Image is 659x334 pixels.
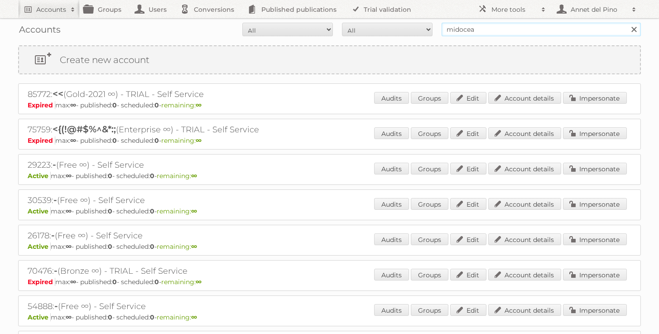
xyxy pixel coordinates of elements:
p: max: - published: - scheduled: - [28,278,631,286]
a: Impersonate [563,233,627,245]
strong: ∞ [191,313,197,321]
span: - [54,300,58,311]
a: Audits [374,92,409,104]
span: remaining: [157,207,197,215]
a: Edit [450,269,486,281]
a: Audits [374,163,409,174]
strong: ∞ [70,136,76,145]
a: Groups [411,163,448,174]
strong: 0 [150,172,154,180]
span: Active [28,207,51,215]
a: Groups [411,304,448,316]
h2: Accounts [36,5,66,14]
strong: 0 [112,136,117,145]
strong: 0 [154,136,159,145]
strong: 0 [150,242,154,251]
a: Create new account [19,46,640,73]
a: Audits [374,127,409,139]
a: Audits [374,198,409,210]
a: Groups [411,92,448,104]
strong: ∞ [191,242,197,251]
strong: ∞ [66,207,72,215]
span: remaining: [157,242,197,251]
span: remaining: [157,313,197,321]
h2: 30539: (Free ∞) - Self Service [28,194,345,206]
a: Audits [374,304,409,316]
span: - [51,230,55,241]
span: Active [28,242,51,251]
h2: 29223: (Free ∞) - Self Service [28,159,345,171]
p: max: - published: - scheduled: - [28,313,631,321]
span: <{(!@#$%^&*:; [53,124,116,135]
a: Account details [488,163,561,174]
a: Edit [450,163,486,174]
p: max: - published: - scheduled: - [28,242,631,251]
span: Expired [28,101,55,109]
a: Account details [488,233,561,245]
strong: 0 [112,278,117,286]
h2: More tools [491,5,537,14]
a: Edit [450,198,486,210]
span: Active [28,172,51,180]
span: Expired [28,278,55,286]
strong: ∞ [66,242,72,251]
a: Edit [450,233,486,245]
a: Account details [488,92,561,104]
strong: 0 [154,101,159,109]
a: Impersonate [563,92,627,104]
h2: 75759: (Enterprise ∞) - TRIAL - Self Service [28,124,345,136]
strong: 0 [108,172,112,180]
p: max: - published: - scheduled: - [28,136,631,145]
strong: ∞ [196,101,202,109]
a: Impersonate [563,304,627,316]
span: remaining: [161,278,202,286]
strong: ∞ [70,101,76,109]
strong: 0 [150,313,154,321]
strong: 0 [112,101,117,109]
a: Account details [488,198,561,210]
p: max: - published: - scheduled: - [28,101,631,109]
a: Audits [374,233,409,245]
strong: 0 [108,313,112,321]
a: Edit [450,304,486,316]
a: Account details [488,127,561,139]
strong: ∞ [70,278,76,286]
a: Edit [450,92,486,104]
span: remaining: [161,101,202,109]
strong: ∞ [196,278,202,286]
p: max: - published: - scheduled: - [28,207,631,215]
strong: 0 [150,207,154,215]
h2: 54888: (Free ∞) - Self Service [28,300,345,312]
a: Edit [450,127,486,139]
a: Groups [411,198,448,210]
strong: ∞ [196,136,202,145]
a: Impersonate [563,163,627,174]
h2: 26178: (Free ∞) - Self Service [28,230,345,242]
span: << [53,88,63,99]
strong: ∞ [66,313,72,321]
p: max: - published: - scheduled: - [28,172,631,180]
span: remaining: [157,172,197,180]
a: Groups [411,269,448,281]
span: Expired [28,136,55,145]
span: - [54,265,58,276]
strong: ∞ [66,172,72,180]
strong: 0 [108,242,112,251]
strong: ∞ [191,172,197,180]
h2: 70476: (Bronze ∞) - TRIAL - Self Service [28,265,345,277]
a: Audits [374,269,409,281]
span: Active [28,313,51,321]
a: Groups [411,233,448,245]
strong: ∞ [191,207,197,215]
span: - [53,194,57,205]
span: - [53,159,56,170]
h2: 85772: (Gold-2021 ∞) - TRIAL - Self Service [28,88,345,100]
h2: Annet del Pino [568,5,627,14]
a: Impersonate [563,127,627,139]
a: Groups [411,127,448,139]
strong: 0 [154,278,159,286]
a: Account details [488,269,561,281]
span: remaining: [161,136,202,145]
a: Impersonate [563,269,627,281]
a: Impersonate [563,198,627,210]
